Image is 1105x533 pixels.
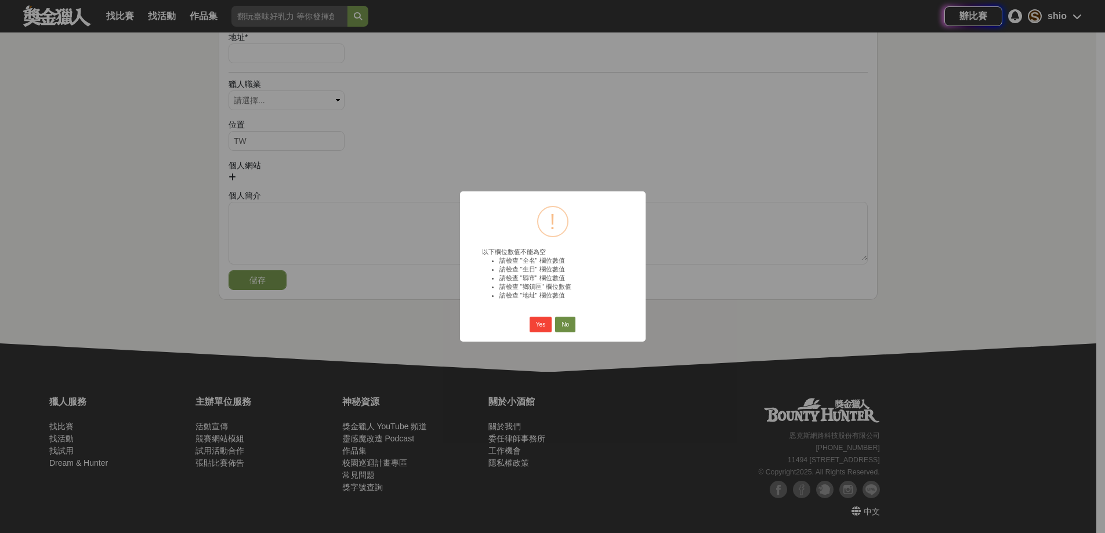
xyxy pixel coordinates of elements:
div: ! [549,207,555,236]
li: 請檢查 "縣市" 欄位數值 [499,274,624,282]
button: Yes [530,317,552,333]
button: No [555,317,575,333]
li: 請檢查 "鄉鎮區" 欄位數值 [499,282,624,291]
div: 以下欄位數值不能為空 [482,248,624,256]
li: 請檢查 "地址" 欄位數值 [499,291,624,300]
li: 請檢查 "全名" 欄位數值 [499,256,624,265]
li: 請檢查 "生日" 欄位數值 [499,265,624,274]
